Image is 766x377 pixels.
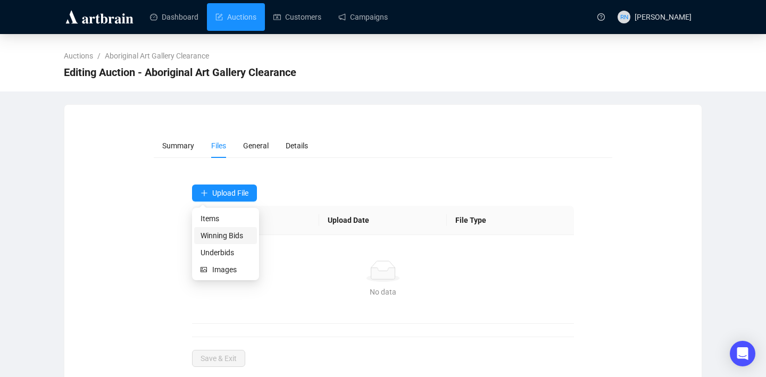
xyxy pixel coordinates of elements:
a: Auctions [215,3,256,31]
th: File Type [447,206,574,235]
span: RN [620,12,628,22]
a: Aboriginal Art Gallery Clearance [103,50,211,62]
span: question-circle [597,13,605,21]
span: picture [201,266,208,273]
img: logo [64,9,135,26]
span: General [243,141,269,150]
span: Images [212,264,251,275]
a: Campaigns [338,3,388,31]
span: Items [201,213,251,224]
a: Auctions [62,50,95,62]
a: Customers [273,3,321,31]
th: Upload Date [319,206,447,235]
span: Upload File [212,189,248,197]
button: Save & Exit [192,350,245,367]
span: plus [201,189,208,197]
button: Upload File [192,185,257,202]
span: Editing Auction - Aboriginal Art Gallery Clearance [64,64,296,81]
span: [PERSON_NAME] [635,13,692,21]
div: No data [205,286,562,298]
span: Summary [162,141,194,150]
div: Open Intercom Messenger [730,341,755,366]
span: Details [286,141,308,150]
a: Dashboard [150,3,198,31]
span: Files [211,141,226,150]
th: Name [192,206,320,235]
span: Underbids [201,247,251,258]
li: / [97,50,101,62]
span: Winning Bids [201,230,251,241]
